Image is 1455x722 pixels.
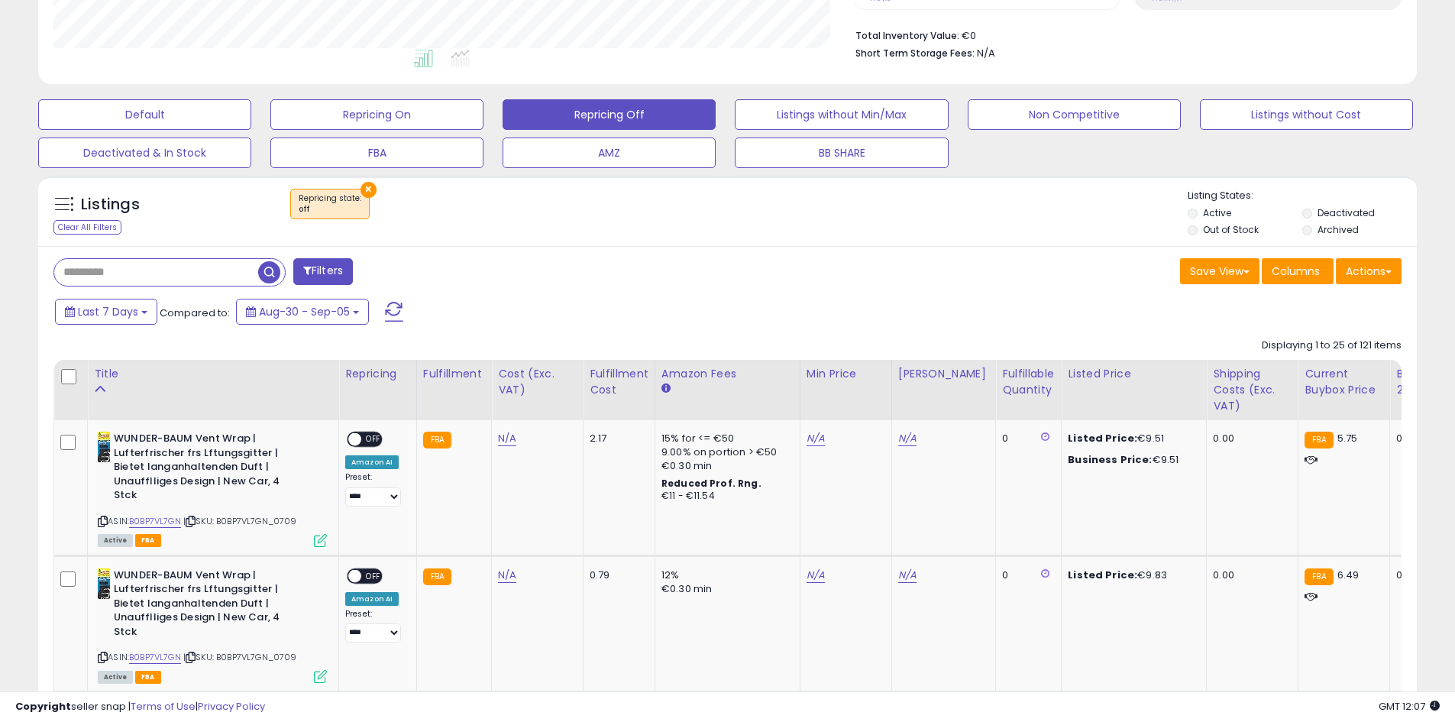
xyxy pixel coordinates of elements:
small: FBA [1305,568,1333,585]
button: Listings without Cost [1200,99,1413,130]
div: Min Price [807,366,885,382]
div: Fulfillable Quantity [1002,366,1055,398]
div: Title [94,366,332,382]
span: Last 7 Days [78,304,138,319]
img: 41ZhFzdk+TL._SL40_.jpg [98,432,110,462]
div: 12% [661,568,788,582]
div: Clear All Filters [53,220,121,235]
img: 41ZhFzdk+TL._SL40_.jpg [98,568,110,599]
div: 0 [1002,568,1049,582]
span: All listings currently available for purchase on Amazon [98,534,133,547]
a: N/A [498,568,516,583]
b: Business Price: [1068,452,1152,467]
div: Preset: [345,472,405,507]
a: N/A [498,431,516,446]
span: FBA [135,671,161,684]
small: FBA [423,568,451,585]
button: AMZ [503,138,716,168]
a: B0BP7VL7GN [129,515,181,528]
label: Active [1203,206,1231,219]
a: Privacy Policy [198,699,265,714]
div: 0.00 [1213,432,1286,445]
div: off [299,204,361,215]
li: €0 [855,25,1390,44]
div: €9.51 [1068,453,1195,467]
div: Current Buybox Price [1305,366,1383,398]
div: Amazon Fees [661,366,794,382]
small: FBA [1305,432,1333,448]
div: Listed Price [1068,366,1200,382]
span: | SKU: B0BP7VL7GN_0709 [183,515,297,527]
div: Fulfillment [423,366,485,382]
button: Last 7 Days [55,299,157,325]
h5: Listings [81,194,140,215]
button: Repricing On [270,99,483,130]
span: 5.75 [1337,431,1358,445]
div: Displaying 1 to 25 of 121 items [1262,338,1402,353]
button: Deactivated & In Stock [38,138,251,168]
div: 0 [1002,432,1049,445]
div: €0.30 min [661,582,788,596]
button: × [361,182,377,198]
div: Amazon AI [345,592,399,606]
button: Actions [1336,258,1402,284]
b: WUNDER-BAUM Vent Wrap | Lufterfrischer frs Lftungsgitter | Bietet langanhaltenden Duft | Unauffll... [114,568,299,643]
div: €0.30 min [661,459,788,473]
div: Repricing [345,366,410,382]
b: Total Inventory Value: [855,29,959,42]
button: Columns [1262,258,1334,284]
span: All listings currently available for purchase on Amazon [98,671,133,684]
button: Save View [1180,258,1259,284]
div: 0.00 [1213,568,1286,582]
button: Default [38,99,251,130]
b: WUNDER-BAUM Vent Wrap | Lufterfrischer frs Lftungsgitter | Bietet langanhaltenden Duft | Unauffll... [114,432,299,507]
div: seller snap | | [15,700,265,714]
b: Short Term Storage Fees: [855,47,975,60]
button: Repricing Off [503,99,716,130]
span: Columns [1272,264,1320,279]
div: €9.51 [1068,432,1195,445]
div: 0% [1396,432,1447,445]
span: | SKU: B0BP7VL7GN_0709 [183,651,297,663]
div: Amazon AI [345,455,399,469]
a: N/A [807,568,825,583]
a: N/A [807,431,825,446]
span: 2025-09-13 12:07 GMT [1379,699,1440,714]
a: B0BP7VL7GN [129,651,181,664]
span: N/A [977,46,995,60]
button: FBA [270,138,483,168]
b: Reduced Prof. Rng. [661,477,761,490]
div: 9.00% on portion > €50 [661,445,788,459]
b: Listed Price: [1068,431,1137,445]
strong: Copyright [15,699,71,714]
div: 2.17 [590,432,643,445]
div: ASIN: [98,432,327,545]
label: Archived [1318,223,1359,236]
div: [PERSON_NAME] [898,366,989,382]
button: Aug-30 - Sep-05 [236,299,369,325]
a: N/A [898,568,917,583]
label: Deactivated [1318,206,1375,219]
small: FBA [423,432,451,448]
span: 6.49 [1337,568,1360,582]
label: Out of Stock [1203,223,1259,236]
div: €9.83 [1068,568,1195,582]
div: Fulfillment Cost [590,366,648,398]
span: FBA [135,534,161,547]
button: Listings without Min/Max [735,99,948,130]
p: Listing States: [1188,189,1417,203]
div: Cost (Exc. VAT) [498,366,577,398]
div: 0% [1396,568,1447,582]
button: Filters [293,258,353,285]
span: Compared to: [160,306,230,320]
span: OFF [361,433,386,446]
button: BB SHARE [735,138,948,168]
div: BB Share 24h. [1396,366,1452,398]
span: Repricing state : [299,193,361,215]
button: Non Competitive [968,99,1181,130]
b: Listed Price: [1068,568,1137,582]
span: OFF [361,569,386,582]
small: Amazon Fees. [661,382,671,396]
div: 0.79 [590,568,643,582]
div: €11 - €11.54 [661,490,788,503]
